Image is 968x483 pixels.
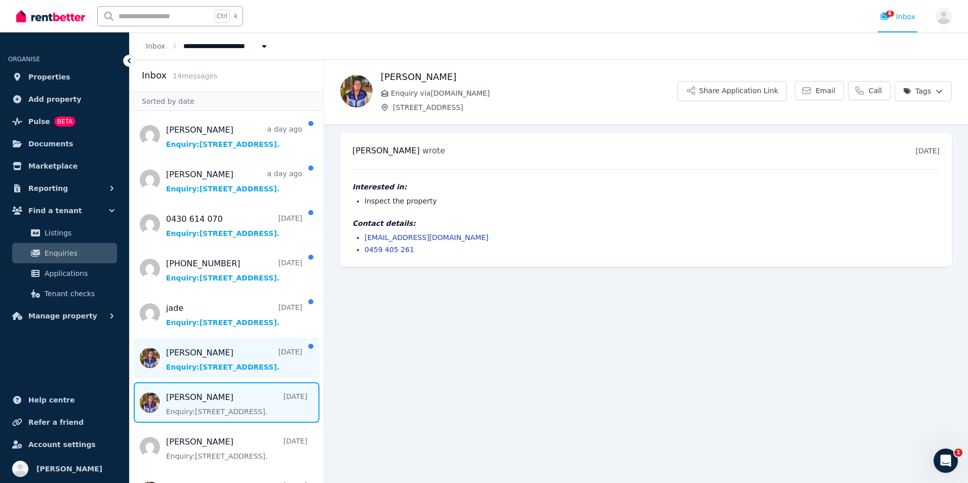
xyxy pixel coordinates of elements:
span: Marketplace [28,160,77,172]
a: Marketplace [8,156,121,176]
span: Find a tenant [28,205,82,217]
iframe: Intercom live chat [934,449,958,473]
span: Refer a friend [28,416,84,428]
a: Tenant checks [12,284,117,304]
a: 0430 614 070[DATE]Enquiry:[STREET_ADDRESS]. [166,213,302,238]
a: Help centre [8,390,121,410]
h4: Interested in: [352,182,940,192]
div: Sorted by date [130,92,324,111]
a: Account settings [8,434,121,455]
a: Refer a friend [8,412,121,432]
span: BETA [54,116,75,127]
button: Reporting [8,178,121,198]
span: Ctrl [214,10,230,23]
img: Deidre O'Connor [340,75,373,107]
span: Documents [28,138,73,150]
span: 14 message s [173,72,217,80]
a: Add property [8,89,121,109]
a: Inbox [146,42,165,50]
a: PulseBETA [8,111,121,132]
a: [PERSON_NAME][DATE]Enquiry:[STREET_ADDRESS]. [166,436,307,461]
span: Enquiry via [DOMAIN_NAME] [391,88,677,98]
a: [PERSON_NAME][DATE]Enquiry:[STREET_ADDRESS]. [166,391,307,417]
span: wrote [422,146,445,155]
span: Call [869,86,882,96]
a: [PHONE_NUMBER][DATE]Enquiry:[STREET_ADDRESS]. [166,258,302,283]
div: Inbox [880,12,915,22]
h2: Inbox [142,68,167,83]
a: Documents [8,134,121,154]
span: Reporting [28,182,68,194]
span: Add property [28,93,82,105]
a: Listings [12,223,117,243]
span: [STREET_ADDRESS] [393,102,677,112]
span: Email [816,86,835,96]
h1: [PERSON_NAME] [381,70,677,84]
span: Applications [45,267,113,279]
span: ORGANISE [8,56,40,63]
h4: Contact details: [352,218,940,228]
span: [PERSON_NAME] [36,463,102,475]
span: 1 [954,449,962,457]
span: [PERSON_NAME] [352,146,420,155]
span: Tenant checks [45,288,113,300]
span: 6 [886,11,894,17]
span: Account settings [28,438,96,451]
a: Properties [8,67,121,87]
span: k [234,12,237,20]
button: Find a tenant [8,200,121,221]
button: Tags [895,81,952,101]
button: Share Application Link [677,81,787,101]
a: [PERSON_NAME]a day agoEnquiry:[STREET_ADDRESS]. [166,124,302,149]
time: [DATE] [916,147,940,155]
span: Manage property [28,310,97,322]
img: RentBetter [16,9,85,24]
a: [PERSON_NAME][DATE]Enquiry:[STREET_ADDRESS]. [166,347,302,372]
button: Manage property [8,306,121,326]
span: Pulse [28,115,50,128]
span: Enquiries [45,247,113,259]
a: [EMAIL_ADDRESS][DOMAIN_NAME] [365,233,489,241]
li: Inspect the property [365,196,940,206]
span: Listings [45,227,113,239]
a: jade[DATE]Enquiry:[STREET_ADDRESS]. [166,302,302,328]
a: Enquiries [12,243,117,263]
a: 0459 405 261 [365,246,414,254]
span: Properties [28,71,70,83]
a: Email [795,81,844,100]
nav: Breadcrumb [130,32,286,59]
span: Tags [903,86,931,96]
a: Call [848,81,891,100]
span: Help centre [28,394,75,406]
a: Applications [12,263,117,284]
a: [PERSON_NAME]a day agoEnquiry:[STREET_ADDRESS]. [166,169,302,194]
